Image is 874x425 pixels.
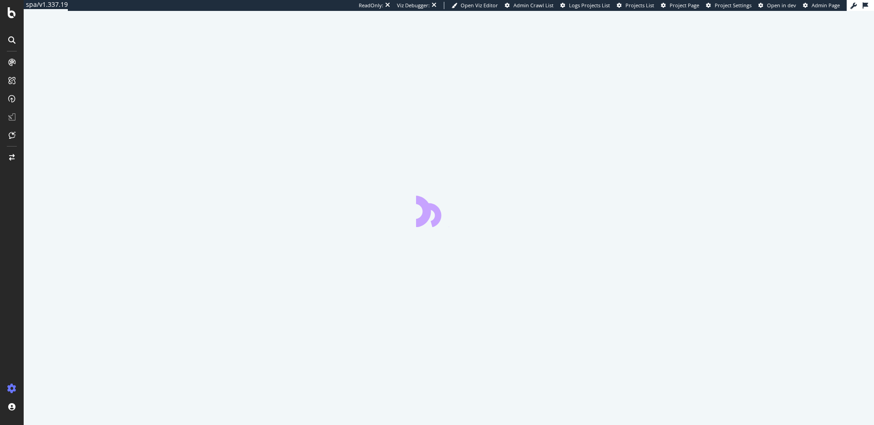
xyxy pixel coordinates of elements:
a: Open in dev [758,2,796,9]
span: Admin Page [812,2,840,9]
a: Admin Crawl List [505,2,554,9]
a: Logs Projects List [560,2,610,9]
a: Open Viz Editor [452,2,498,9]
span: Open in dev [767,2,796,9]
span: Admin Crawl List [513,2,554,9]
div: Viz Debugger: [397,2,430,9]
a: Project Page [661,2,699,9]
span: Project Settings [715,2,752,9]
div: animation [416,194,482,227]
a: Projects List [617,2,654,9]
span: Project Page [670,2,699,9]
span: Logs Projects List [569,2,610,9]
span: Projects List [625,2,654,9]
div: ReadOnly: [359,2,383,9]
a: Admin Page [803,2,840,9]
a: Project Settings [706,2,752,9]
span: Open Viz Editor [461,2,498,9]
